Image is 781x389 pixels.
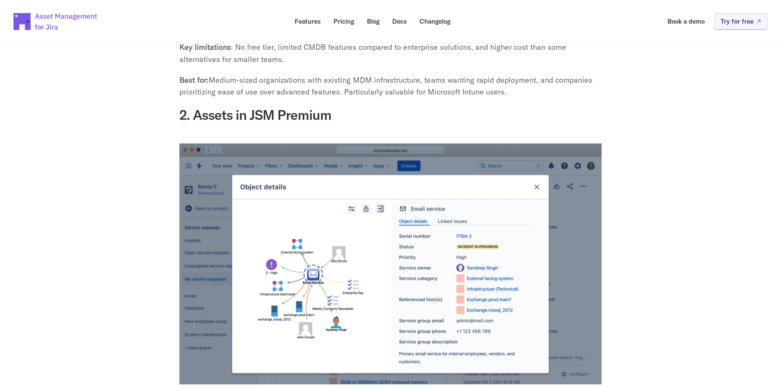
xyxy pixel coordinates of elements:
p: Pricing [334,18,354,24]
h3: 2. Assets in JSM Premium [179,107,602,123]
a: Book a demo [662,13,710,30]
p: Blog [367,18,380,24]
strong: Key limitations [179,42,231,52]
a: Pricing [328,13,360,30]
p: Medium-sized organizations with existing MDM infrastructure, teams wanting rapid deployment, and ... [179,74,602,99]
a: Changelog [414,13,456,30]
p: Docs [392,18,407,24]
a: Docs [386,13,413,30]
p: Features [295,18,321,24]
p: : No free tier, limited CMDB features compared to enterprise solutions, and higher cost than some... [179,41,602,66]
p: Try for free [721,18,754,24]
a: Blog [361,13,385,30]
strong: Best for: [179,75,209,85]
a: Features [289,13,327,30]
p: Book a demo [667,18,705,24]
p: Changelog [420,18,450,24]
a: Try for free [714,13,767,30]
